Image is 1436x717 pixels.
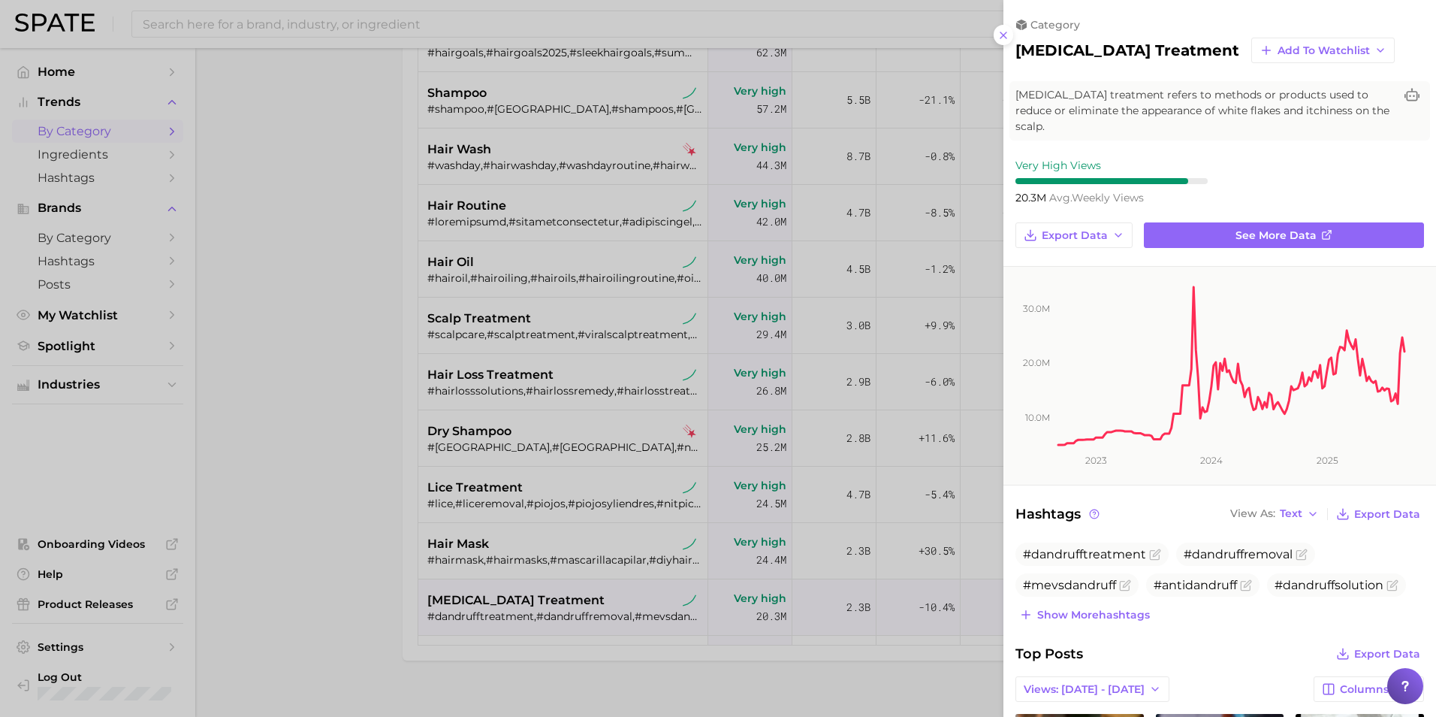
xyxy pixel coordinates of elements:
[1278,44,1370,57] span: Add to Watchlist
[1386,579,1398,591] button: Flag as miscategorized or irrelevant
[1023,303,1050,314] tspan: 30.0m
[1314,676,1424,702] button: Columnsnew
[1015,178,1208,184] div: 9 / 10
[1200,455,1223,466] tspan: 2024
[1015,159,1208,172] div: Very High Views
[1025,412,1050,423] tspan: 10.0m
[1275,578,1383,592] span: #dandruffsolution
[1251,38,1395,63] button: Add to Watchlist
[1015,504,1102,525] span: Hashtags
[1340,682,1416,697] span: Columns
[1226,504,1323,524] button: View AsText
[1015,41,1239,59] h2: [MEDICAL_DATA] treatment
[1154,578,1237,592] span: #antidandruff
[1317,455,1338,466] tspan: 2025
[1230,510,1275,518] span: View As
[1015,87,1394,135] span: [MEDICAL_DATA] treatment refers to methods or products used to reduce or eliminate the appearance...
[1149,549,1161,561] button: Flag as miscategorized or irrelevant
[1049,191,1144,204] span: weekly views
[1024,683,1145,696] span: Views: [DATE] - [DATE]
[1015,191,1049,204] span: 20.3m
[1042,229,1108,242] span: Export Data
[1049,191,1072,204] abbr: average
[1280,510,1302,518] span: Text
[1015,676,1169,702] button: Views: [DATE] - [DATE]
[1332,643,1424,664] button: Export Data
[1023,357,1050,368] tspan: 20.0m
[1037,609,1150,622] span: Show more hashtags
[1354,648,1420,661] span: Export Data
[1023,578,1116,592] span: #mevsdandruff
[1354,508,1420,521] span: Export Data
[1119,579,1131,591] button: Flag as miscategorized or irrelevant
[1235,229,1317,242] span: See more data
[1085,455,1107,466] tspan: 2023
[1015,222,1133,248] button: Export Data
[1015,604,1154,625] button: Show morehashtags
[1240,579,1252,591] button: Flag as miscategorized or irrelevant
[1015,643,1083,664] span: Top Posts
[1332,504,1424,525] button: Export Data
[1296,549,1308,561] button: Flag as miscategorized or irrelevant
[1144,222,1424,248] a: See more data
[1184,547,1293,561] span: #dandruffremoval
[1023,547,1146,561] span: #dandrufftreatment
[1030,18,1080,32] span: category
